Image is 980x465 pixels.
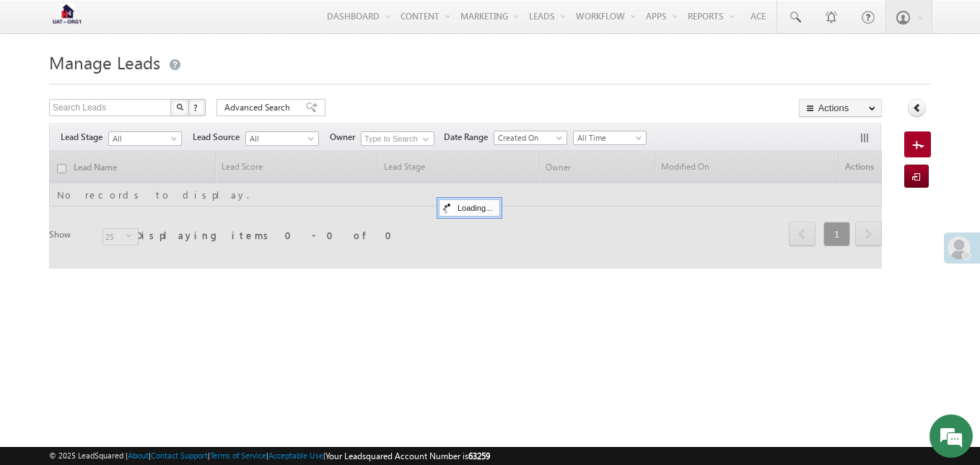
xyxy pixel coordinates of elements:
[210,451,266,460] a: Terms of Service
[574,131,642,144] span: All Time
[128,451,149,460] a: About
[176,103,183,110] img: Search
[439,199,500,217] div: Loading...
[188,99,206,116] button: ?
[245,131,319,146] a: All
[224,101,294,114] span: Advanced Search
[494,131,567,145] a: Created On
[494,131,563,144] span: Created On
[444,131,494,144] span: Date Range
[799,99,882,117] button: Actions
[151,451,208,460] a: Contact Support
[415,132,433,147] a: Show All Items
[268,451,323,460] a: Acceptable Use
[61,131,108,144] span: Lead Stage
[193,131,245,144] span: Lead Source
[468,451,490,461] span: 63259
[325,451,490,461] span: Your Leadsquared Account Number is
[108,131,182,146] a: All
[49,449,490,463] span: © 2025 LeadSquared | | | | |
[361,131,434,146] input: Type to Search
[246,132,315,145] span: All
[573,131,647,145] a: All Time
[49,4,85,29] img: Custom Logo
[109,132,178,145] span: All
[330,131,361,144] span: Owner
[49,51,160,74] span: Manage Leads
[193,101,200,113] span: ?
